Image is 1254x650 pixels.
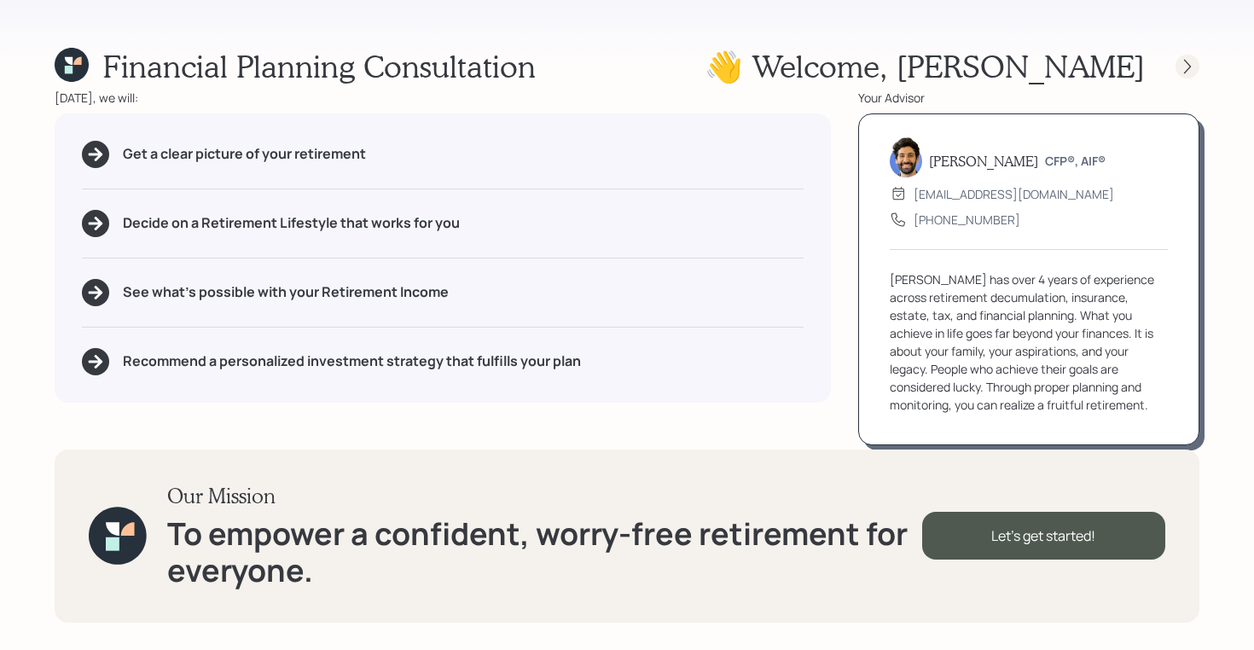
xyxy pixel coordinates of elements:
[914,185,1114,203] div: [EMAIL_ADDRESS][DOMAIN_NAME]
[890,270,1168,414] div: [PERSON_NAME] has over 4 years of experience across retirement decumulation, insurance, estate, t...
[123,284,449,300] h5: See what's possible with your Retirement Income
[914,211,1020,229] div: [PHONE_NUMBER]
[167,484,922,508] h3: Our Mission
[55,89,831,107] div: [DATE], we will:
[705,48,1145,84] h1: 👋 Welcome , [PERSON_NAME]
[123,215,460,231] h5: Decide on a Retirement Lifestyle that works for you
[102,48,536,84] h1: Financial Planning Consultation
[890,136,922,177] img: eric-schwartz-headshot.png
[922,512,1165,560] div: Let's get started!
[858,89,1199,107] div: Your Advisor
[167,515,922,589] h1: To empower a confident, worry-free retirement for everyone.
[123,146,366,162] h5: Get a clear picture of your retirement
[929,153,1038,169] h5: [PERSON_NAME]
[123,353,581,369] h5: Recommend a personalized investment strategy that fulfills your plan
[1045,154,1106,169] h6: CFP®, AIF®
